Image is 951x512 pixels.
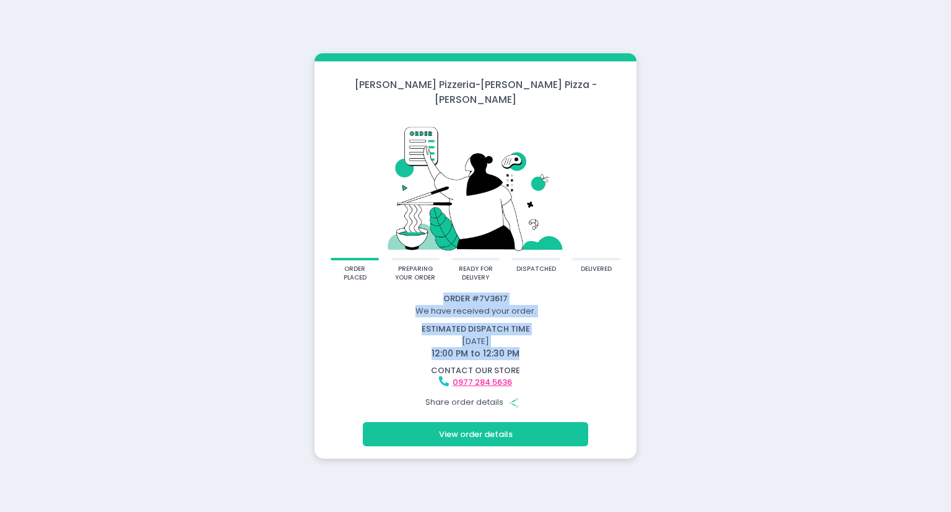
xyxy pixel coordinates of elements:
[581,265,612,274] div: delivered
[432,347,519,360] span: 12:00 PM to 12:30 PM
[316,391,635,414] div: Share order details
[316,305,635,317] div: We have received your order.
[331,115,620,258] img: talkie
[316,323,635,335] div: estimated dispatch time
[363,422,588,446] button: View order details
[316,293,635,305] div: Order # 7V3617
[316,364,635,377] div: contact our store
[395,265,435,283] div: preparing your order
[456,265,496,283] div: ready for delivery
[315,77,636,107] div: [PERSON_NAME] Pizzeria - [PERSON_NAME] Pizza - [PERSON_NAME]
[453,376,512,388] a: 0977 284 5636
[309,323,643,360] div: [DATE]
[335,265,375,283] div: order placed
[516,265,556,274] div: dispatched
